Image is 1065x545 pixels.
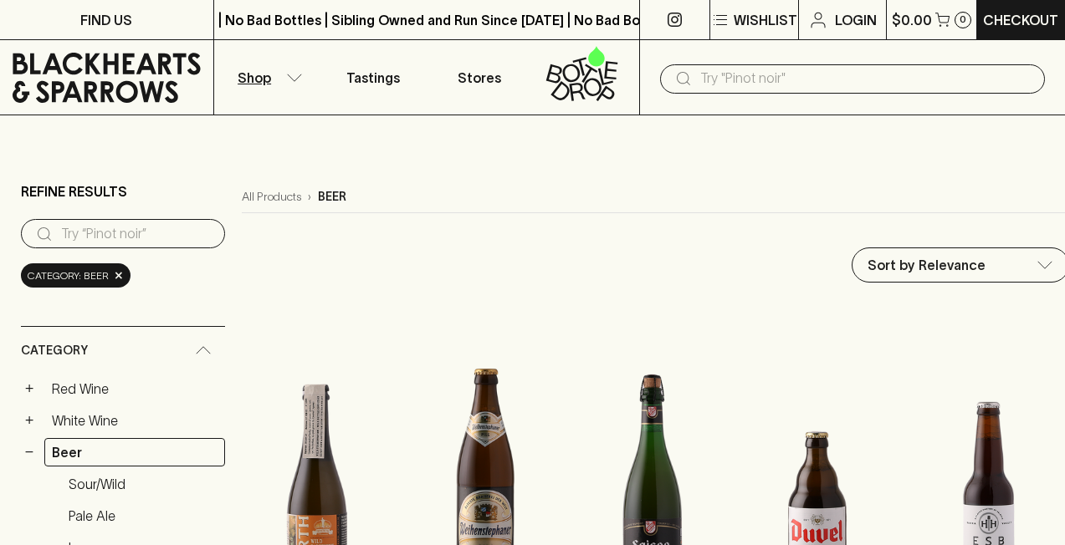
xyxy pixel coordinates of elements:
[21,340,88,361] span: Category
[242,188,301,206] a: All Products
[21,380,38,397] button: +
[44,406,225,435] a: White Wine
[320,40,427,115] a: Tastings
[61,470,225,498] a: Sour/Wild
[214,40,320,115] button: Shop
[983,10,1058,30] p: Checkout
[114,267,124,284] span: ×
[700,65,1032,92] input: Try "Pinot noir"
[21,327,225,374] div: Category
[308,188,311,206] p: ›
[44,438,225,466] a: Beer
[21,444,38,461] button: −
[21,181,127,201] p: Refine Results
[734,10,797,30] p: Wishlist
[61,221,212,247] input: Try “Pinot noir”
[892,10,932,30] p: $0.00
[21,412,38,429] button: +
[427,40,533,115] a: Stores
[346,68,400,88] p: Tastings
[318,188,346,206] p: beer
[868,255,986,275] p: Sort by Relevance
[960,15,966,24] p: 0
[28,267,109,284] span: Category: beer
[61,502,225,530] a: Pale Ale
[238,68,271,88] p: Shop
[44,374,225,403] a: Red Wine
[835,10,877,30] p: Login
[80,10,132,30] p: FIND US
[458,68,501,88] p: Stores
